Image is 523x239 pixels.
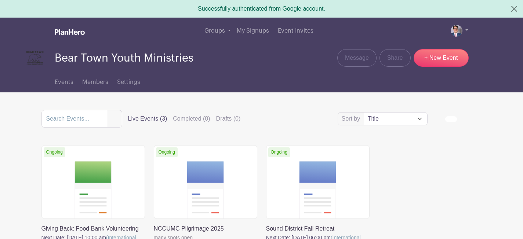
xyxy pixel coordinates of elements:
a: + New Event [414,49,469,67]
a: Event Invites [275,18,316,44]
span: Members [82,79,108,85]
div: filters [128,114,241,123]
a: Share [379,49,411,67]
span: Event Invites [278,28,313,34]
label: Drafts (0) [216,114,241,123]
input: Search Events... [41,110,107,128]
img: logo_white-6c42ec7e38ccf1d336a20a19083b03d10ae64f83f12c07503d8b9e83406b4c7d.svg [55,29,85,35]
div: order and view [445,116,482,122]
img: Bear%20Town%20Youth%20Ministries%20Logo.png [24,47,46,69]
a: Members [82,69,108,92]
span: Message [345,54,369,62]
a: Events [55,69,73,92]
span: Share [387,54,403,62]
a: My Signups [234,18,272,44]
span: Bear Town Youth Ministries [55,52,193,64]
span: Groups [204,28,225,34]
a: Settings [117,69,140,92]
label: Sort by [342,114,363,123]
label: Live Events (3) [128,114,167,123]
span: Events [55,79,73,85]
span: My Signups [237,28,269,34]
a: Groups [201,18,234,44]
a: Message [337,49,377,67]
img: T.%20Moore%20Headshot%202024.jpg [451,25,462,37]
span: Settings [117,79,140,85]
label: Completed (0) [173,114,210,123]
